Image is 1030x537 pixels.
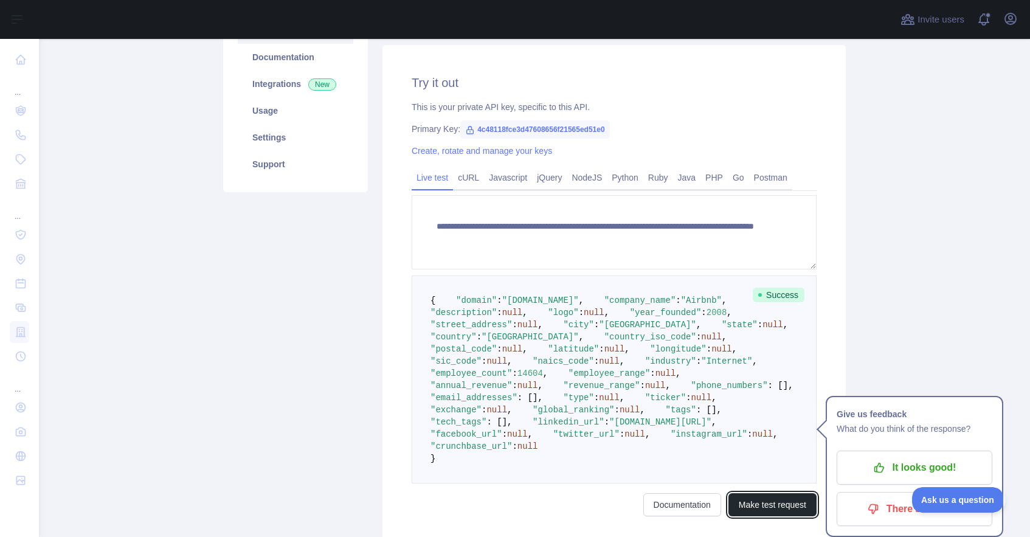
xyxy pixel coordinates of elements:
[594,393,599,403] span: :
[579,308,584,317] span: :
[430,442,512,451] span: "crunchbase_url"
[614,405,619,415] span: :
[548,344,599,354] span: "latitude"
[912,487,1006,513] iframe: Toggle Customer Support
[497,296,502,305] span: :
[645,429,650,439] span: ,
[640,381,645,390] span: :
[430,308,497,317] span: "description"
[604,344,625,354] span: null
[563,320,593,330] span: "city"
[484,168,532,187] a: Javascript
[620,405,640,415] span: null
[711,393,716,403] span: ,
[453,168,484,187] a: cURL
[412,74,817,91] h2: Try it out
[676,369,680,378] span: ,
[460,120,610,139] span: 4c48118fce3d47608656f21565ed51e0
[727,308,731,317] span: ,
[517,393,543,403] span: : [],
[502,308,523,317] span: null
[707,344,711,354] span: :
[486,417,512,427] span: : [],
[645,393,686,403] span: "ticker"
[640,405,645,415] span: ,
[512,320,517,330] span: :
[522,344,527,354] span: ,
[645,356,696,366] span: "industry"
[837,421,992,436] p: What do you think of the response?
[537,381,542,390] span: ,
[691,381,768,390] span: "phone_numbers"
[696,332,701,342] span: :
[308,78,336,91] span: New
[528,429,533,439] span: ,
[569,369,650,378] span: "employee_range"
[537,320,542,330] span: ,
[918,13,964,27] span: Invite users
[533,417,604,427] span: "linkedin_url"
[486,405,507,415] span: null
[502,344,523,354] span: null
[430,369,512,378] span: "employee_count"
[728,493,817,516] button: Make test request
[599,356,620,366] span: null
[686,393,691,403] span: :
[412,146,552,156] a: Create, rotate and manage your keys
[773,429,778,439] span: ,
[517,381,538,390] span: null
[604,332,696,342] span: "country_iso_code"
[700,168,728,187] a: PHP
[620,356,624,366] span: ,
[701,356,752,366] span: "Internet"
[512,442,517,451] span: :
[783,320,788,330] span: ,
[728,168,749,187] a: Go
[604,417,609,427] span: :
[430,332,477,342] span: "country"
[517,369,543,378] span: 14604
[563,381,640,390] span: "revenue_range"
[722,332,727,342] span: ,
[676,296,680,305] span: :
[696,320,701,330] span: ,
[752,429,773,439] span: null
[630,308,702,317] span: "year_founded"
[238,71,353,97] a: Integrations New
[671,429,747,439] span: "instagram_url"
[517,442,538,451] span: null
[701,308,706,317] span: :
[758,320,762,330] span: :
[497,344,502,354] span: :
[749,168,792,187] a: Postman
[624,429,645,439] span: null
[10,370,29,394] div: ...
[238,97,353,124] a: Usage
[10,197,29,221] div: ...
[722,296,727,305] span: ,
[567,168,607,187] a: NodeJS
[898,10,967,29] button: Invite users
[507,356,512,366] span: ,
[533,356,594,366] span: "naics_code"
[599,344,604,354] span: :
[762,320,783,330] span: null
[604,308,609,317] span: ,
[430,393,517,403] span: "email_addresses"
[722,320,758,330] span: "state"
[563,393,593,403] span: "type"
[609,417,711,427] span: "[DOMAIN_NAME][URL]"
[599,393,620,403] span: null
[701,332,722,342] span: null
[238,44,353,71] a: Documentation
[691,393,712,403] span: null
[238,124,353,151] a: Settings
[543,369,548,378] span: ,
[624,344,629,354] span: ,
[430,454,435,463] span: }
[650,344,706,354] span: "longitude"
[666,381,671,390] span: ,
[752,356,757,366] span: ,
[643,168,673,187] a: Ruby
[579,332,584,342] span: ,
